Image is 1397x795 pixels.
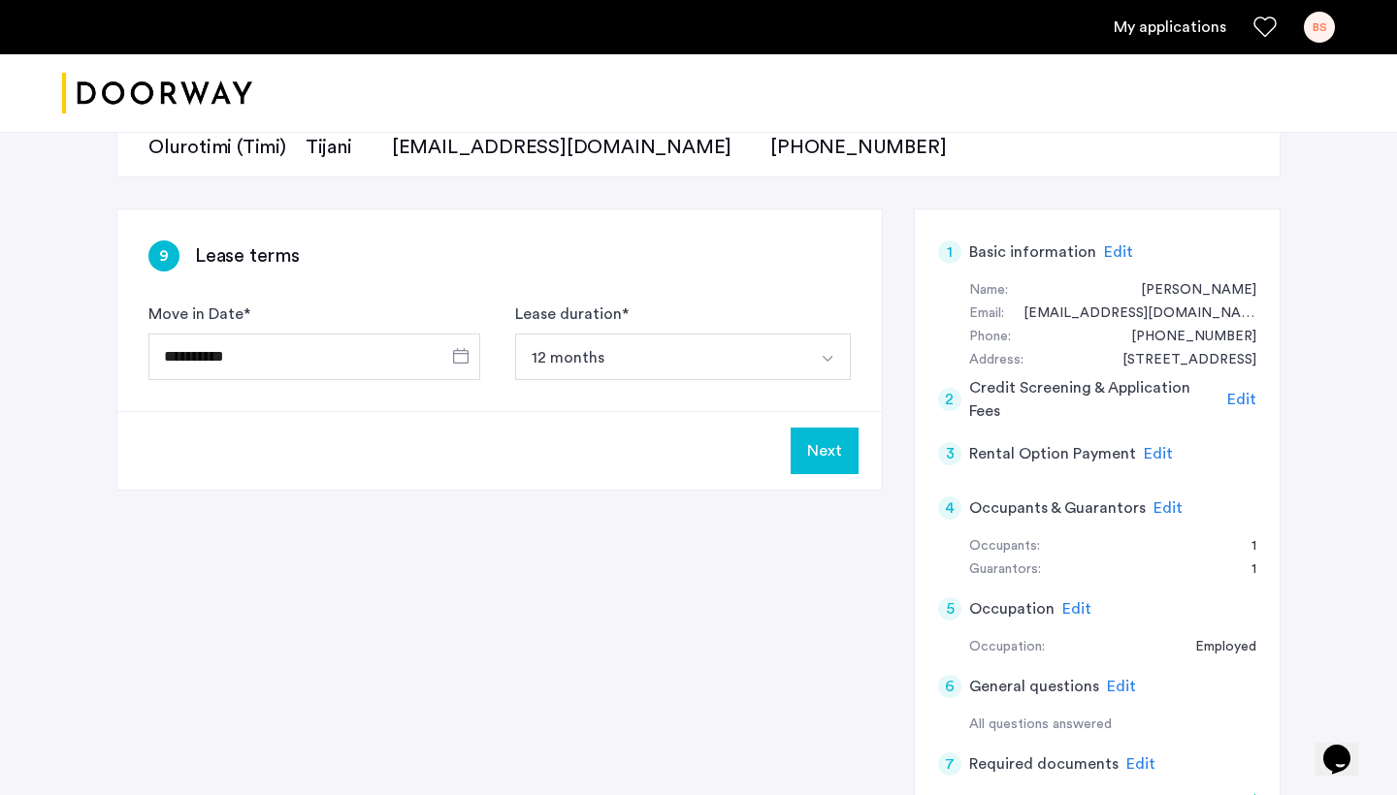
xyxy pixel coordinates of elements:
div: [EMAIL_ADDRESS][DOMAIN_NAME] [392,134,751,161]
div: Olurotimi (Timi) [148,134,286,161]
span: Edit [1104,244,1133,260]
div: 5 [938,597,961,620]
a: My application [1114,16,1226,39]
div: 2300 Grain Meadow Lane [1103,349,1256,372]
div: Guarantors: [969,558,1041,582]
a: Cazamio logo [62,57,252,130]
div: Tijani [306,134,373,161]
a: Favorites [1253,16,1277,39]
div: Email: [969,302,1004,326]
button: Next [791,428,859,474]
div: 6 [938,675,961,698]
label: Move in Date * [148,302,250,326]
h5: Credit Screening & Application Fees [969,376,1220,423]
button: Select option [804,334,851,380]
div: Occupants: [969,535,1040,558]
h5: Occupants & Guarantors [969,496,1146,520]
span: Edit [1227,392,1256,407]
iframe: chat widget [1316,717,1378,776]
div: Employed [1176,636,1256,659]
div: 1 [1232,558,1256,582]
div: 4 [938,496,961,520]
span: Edit [1144,446,1173,461]
div: 1 [938,240,961,264]
button: Open calendar [449,344,472,367]
label: Lease duration * [515,302,629,326]
h5: Rental Option Payment [969,442,1136,465]
div: [PHONE_NUMBER] [770,134,946,161]
span: Edit [1062,601,1091,617]
div: +14049894914 [1112,326,1256,349]
div: 2 [938,388,961,411]
div: Phone: [969,326,1011,349]
img: logo [62,57,252,130]
div: Bryce Saddler [1121,279,1256,302]
span: Edit [1107,679,1136,694]
div: BS [1304,12,1335,43]
div: Occupation: [969,636,1045,659]
h3: Lease terms [195,242,300,270]
div: 3 [938,442,961,465]
h5: Basic information [969,240,1096,264]
div: All questions answered [969,714,1256,737]
h5: General questions [969,675,1099,698]
div: 1 [1232,535,1256,558]
button: Select option [515,334,805,380]
h5: Required documents [969,752,1119,776]
h5: Occupation [969,597,1055,620]
div: 7 [938,752,961,776]
span: Edit [1126,756,1155,772]
div: bsaddler3@gmail.com [1004,302,1256,326]
div: Name: [969,279,1008,302]
span: Edit [1153,500,1183,516]
div: Address: [969,349,1023,372]
div: 9 [148,240,179,271]
img: arrow [820,351,835,366]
